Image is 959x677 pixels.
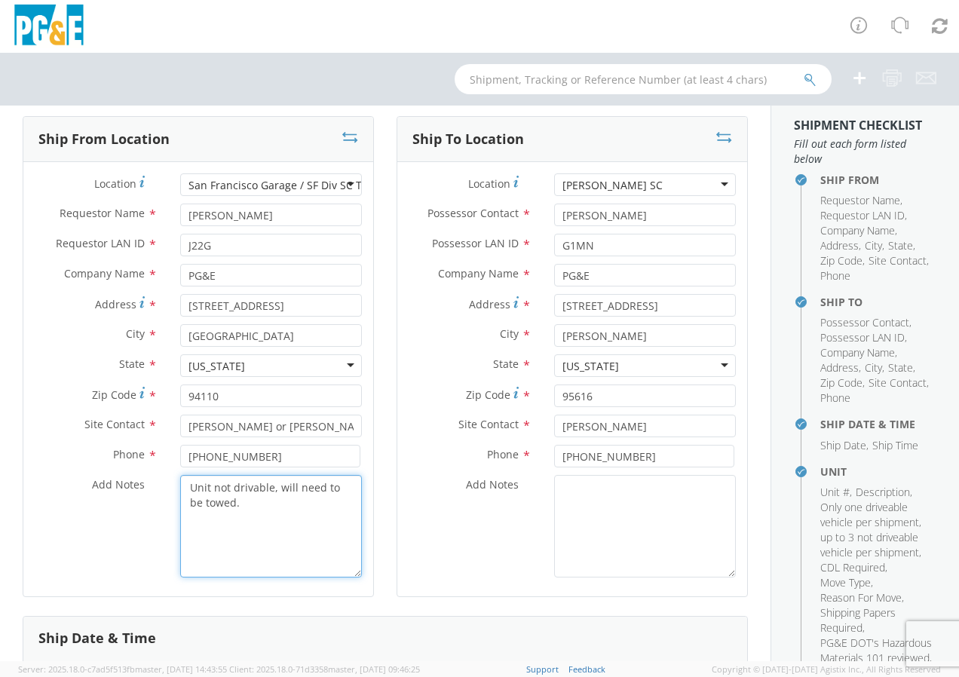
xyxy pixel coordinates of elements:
span: Company Name [64,266,145,280]
h4: Ship From [820,174,936,185]
li: , [865,238,884,253]
li: , [820,438,869,453]
li: , [869,253,929,268]
span: Add Notes [466,477,519,492]
li: , [888,360,915,375]
span: Copyright © [DATE]-[DATE] Agistix Inc., All Rights Reserved [712,663,941,675]
span: Company Name [820,223,895,237]
div: San Francisco Garage / SF Div SC Treat St Garage [188,178,434,193]
span: Possessor LAN ID [432,236,519,250]
span: City [865,238,882,253]
span: Unit # [820,485,850,499]
li: , [820,360,861,375]
span: Location [468,176,510,191]
li: , [820,223,897,238]
span: Possessor Contact [820,315,909,329]
li: , [820,193,902,208]
span: Company Name [438,266,519,280]
li: , [820,560,887,575]
span: Add Notes [92,477,145,492]
span: Address [820,360,859,375]
span: master, [DATE] 14:43:55 [135,663,227,675]
li: , [865,360,884,375]
span: Requestor Name [820,193,900,207]
span: Server: 2025.18.0-c7ad5f513fb [18,663,227,675]
h4: Ship To [820,296,936,308]
span: Client: 2025.18.0-71d3358 [229,663,420,675]
span: Site Contact [84,417,145,431]
span: Site Contact [458,417,519,431]
span: Description [856,485,910,499]
li: , [869,375,929,391]
span: Fill out each form listed below [794,136,936,167]
span: Possessor Contact [427,206,519,220]
li: , [820,590,904,605]
span: Shipping Papers Required [820,605,896,635]
span: Address [469,297,510,311]
span: Address [820,238,859,253]
span: PG&E DOT's Hazardous Materials 101 reviewed [820,636,932,665]
span: Ship Time [872,438,918,452]
span: Possessor LAN ID [820,330,905,345]
span: State [888,238,913,253]
li: , [820,330,907,345]
span: Phone [820,391,850,405]
span: Reason For Move [820,590,902,605]
h4: Ship Date & Time [820,418,936,430]
h3: Ship Date & Time [38,631,156,646]
span: Zip Code [92,388,136,402]
span: Phone [113,447,145,461]
span: Only one driveable vehicle per shipment, up to 3 not driveable vehicle per shipment [820,500,921,559]
a: Feedback [568,663,605,675]
span: Requestor LAN ID [820,208,905,222]
strong: Shipment Checklist [794,117,922,133]
li: , [820,345,897,360]
span: Phone [820,268,850,283]
li: , [820,636,933,666]
li: , [820,605,933,636]
span: Move Type [820,575,871,590]
div: [US_STATE] [562,359,619,374]
span: Zip Code [466,388,510,402]
li: , [820,253,865,268]
span: Site Contact [869,253,927,268]
span: State [119,357,145,371]
span: City [865,360,882,375]
h3: Ship To Location [412,132,524,147]
li: , [820,238,861,253]
span: State [888,360,913,375]
span: City [126,326,145,341]
input: Shipment, Tracking or Reference Number (at least 4 chars) [455,64,832,94]
span: Zip Code [820,375,862,390]
span: Requestor Name [60,206,145,220]
li: , [820,375,865,391]
span: City [500,326,519,341]
span: Ship Date [820,438,866,452]
li: , [820,575,873,590]
span: Site Contact [869,375,927,390]
li: , [888,238,915,253]
span: CDL Required [820,560,885,574]
a: Support [526,663,559,675]
span: Company Name [820,345,895,360]
img: pge-logo-06675f144f4cfa6a6814.png [11,5,87,49]
span: Location [94,176,136,191]
span: Requestor LAN ID [56,236,145,250]
li: , [820,315,912,330]
span: master, [DATE] 09:46:25 [328,663,420,675]
div: [PERSON_NAME] SC [562,178,663,193]
li: , [820,208,907,223]
h3: Ship From Location [38,132,170,147]
span: Phone [487,447,519,461]
span: Zip Code [820,253,862,268]
li: , [856,485,912,500]
div: [US_STATE] [188,359,245,374]
li: , [820,485,852,500]
span: Address [95,297,136,311]
li: , [820,500,933,560]
h4: Unit [820,466,936,477]
span: State [493,357,519,371]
